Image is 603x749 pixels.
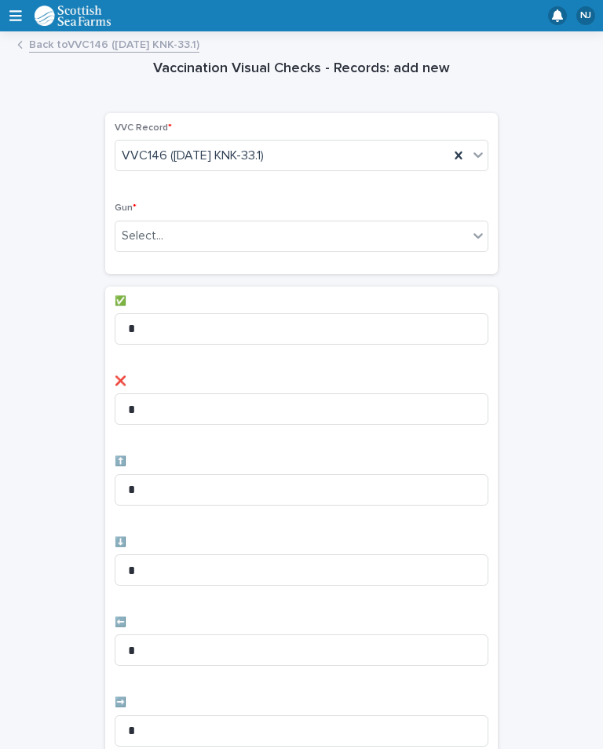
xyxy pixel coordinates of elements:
[115,538,126,547] span: ⬇️
[115,457,126,466] span: ⬆️
[115,618,126,627] span: ⬅️
[115,203,137,213] span: Gun
[115,123,172,133] span: VVC Record
[105,60,498,79] h1: Vaccination Visual Checks - Records: add new
[29,35,199,53] a: Back toVVC146 ([DATE] KNK-33.1)
[576,6,595,25] div: NJ
[122,228,163,244] div: Select...
[122,148,264,164] span: VVC146 ([DATE] KNK-33.1)
[115,377,126,386] span: ❌
[115,297,126,306] span: ✅
[35,5,111,26] img: uOABhIYSsOPhGJQdTwEw
[115,698,126,707] span: ➡️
